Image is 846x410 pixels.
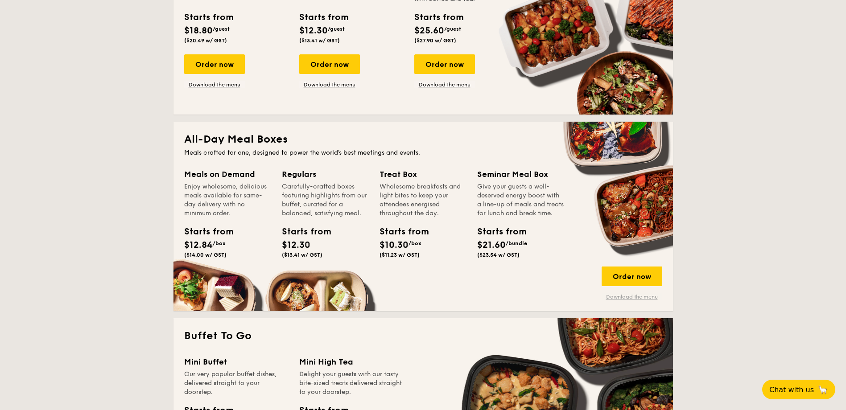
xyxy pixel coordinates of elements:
div: Carefully-crafted boxes featuring highlights from our buffet, curated for a balanced, satisfying ... [282,182,369,218]
span: $12.30 [282,240,310,250]
div: Regulars [282,168,369,180]
div: Give your guests a well-deserved energy boost with a line-up of meals and treats for lunch and br... [477,182,564,218]
span: /guest [328,26,345,32]
span: ($11.23 w/ GST) [380,252,420,258]
div: Order now [184,54,245,74]
a: Download the menu [184,81,245,88]
div: Treat Box [380,168,466,180]
div: Starts from [282,225,322,238]
span: ($14.00 w/ GST) [184,252,227,258]
div: Starts from [477,225,517,238]
span: /guest [213,26,230,32]
span: /box [409,240,421,246]
a: Download the menu [414,81,475,88]
div: Mini Buffet [184,356,289,368]
span: $25.60 [414,25,444,36]
div: Seminar Meal Box [477,168,564,180]
div: Starts from [414,11,463,24]
div: Order now [414,54,475,74]
h2: Buffet To Go [184,329,662,343]
button: Chat with us🦙 [762,380,835,399]
span: ($20.49 w/ GST) [184,37,227,44]
h2: All-Day Meal Boxes [184,132,662,147]
span: $12.84 [184,240,213,250]
div: Wholesome breakfasts and light bites to keep your attendees energised throughout the day. [380,182,466,218]
span: 🦙 [817,385,828,395]
div: Enjoy wholesome, delicious meals available for same-day delivery with no minimum order. [184,182,271,218]
span: $10.30 [380,240,409,250]
span: Chat with us [769,385,814,394]
span: ($27.90 w/ GST) [414,37,456,44]
span: ($13.41 w/ GST) [299,37,340,44]
div: Starts from [184,225,224,238]
a: Download the menu [299,81,360,88]
div: Order now [299,54,360,74]
div: Meals crafted for one, designed to power the world's best meetings and events. [184,148,662,157]
div: Starts from [299,11,348,24]
span: $21.60 [477,240,506,250]
div: Meals on Demand [184,168,271,180]
div: Mini High Tea [299,356,404,368]
span: /guest [444,26,461,32]
span: $18.80 [184,25,213,36]
div: Order now [602,266,662,286]
div: Delight your guests with our tasty bite-sized treats delivered straight to your doorstep. [299,370,404,397]
span: /box [213,240,226,246]
a: Download the menu [602,293,662,300]
span: ($23.54 w/ GST) [477,252,520,258]
span: /bundle [506,240,527,246]
span: ($13.41 w/ GST) [282,252,322,258]
div: Our very popular buffet dishes, delivered straight to your doorstep. [184,370,289,397]
div: Starts from [380,225,420,238]
span: $12.30 [299,25,328,36]
div: Starts from [184,11,233,24]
